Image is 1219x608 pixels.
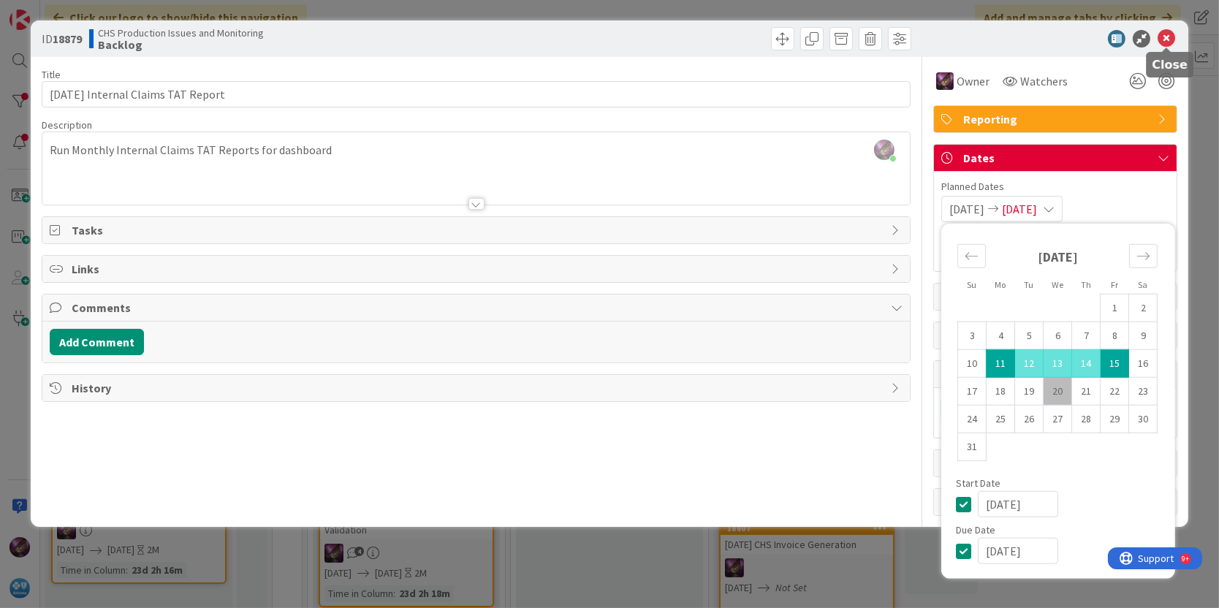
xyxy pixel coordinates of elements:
[967,279,976,290] small: Su
[42,118,92,132] span: Description
[957,244,986,268] div: Move backward to switch to the previous month.
[958,322,987,349] td: Choose Sunday, 08/03/2025 12:00 PM as your check-in date. It’s available.
[958,405,987,433] td: Choose Sunday, 08/24/2025 12:00 PM as your check-in date. It’s available.
[1044,322,1072,349] td: Choose Wednesday, 08/06/2025 12:00 PM as your check-in date. It’s available.
[978,538,1058,564] input: MM/DD/YYYY
[72,299,884,316] span: Comments
[1038,248,1078,265] strong: [DATE]
[98,27,264,39] span: CHS Production Issues and Monitoring
[1111,279,1118,290] small: Fr
[958,433,987,460] td: Choose Sunday, 08/31/2025 12:00 PM as your check-in date. It’s available.
[987,405,1015,433] td: Choose Monday, 08/25/2025 12:00 PM as your check-in date. It’s available.
[1129,244,1158,268] div: Move forward to switch to the next month.
[72,221,884,239] span: Tasks
[958,377,987,405] td: Choose Sunday, 08/17/2025 12:00 PM as your check-in date. It’s available.
[72,260,884,278] span: Links
[50,329,144,355] button: Add Comment
[1152,58,1188,72] h5: Close
[956,525,995,535] span: Due Date
[1044,349,1072,377] td: Selected. Wednesday, 08/13/2025 12:00 PM
[957,72,990,90] span: Owner
[1015,405,1044,433] td: Choose Tuesday, 08/26/2025 12:00 PM as your check-in date. It’s available.
[874,140,895,160] img: HRkAK1s3dbiArZFp2GbIMFkOXCojdUUb.jpg
[956,478,1000,488] span: Start Date
[949,200,984,218] span: [DATE]
[1052,279,1063,290] small: We
[42,68,61,81] label: Title
[98,39,264,50] b: Backlog
[1129,322,1158,349] td: Choose Saturday, 08/09/2025 12:00 PM as your check-in date. It’s available.
[1015,377,1044,405] td: Choose Tuesday, 08/19/2025 12:00 PM as your check-in date. It’s available.
[1101,322,1129,349] td: Choose Friday, 08/08/2025 12:00 PM as your check-in date. It’s available.
[963,110,1150,128] span: Reporting
[72,379,884,397] span: History
[1101,377,1129,405] td: Choose Friday, 08/22/2025 12:00 PM as your check-in date. It’s available.
[42,81,911,107] input: type card name here...
[941,179,1169,194] span: Planned Dates
[1044,377,1072,405] td: Choose Wednesday, 08/20/2025 12:00 PM as your check-in date. It’s available.
[936,72,954,90] img: ML
[1020,72,1068,90] span: Watchers
[50,142,903,159] p: Run Monthly Internal Claims TAT Reports for dashboard
[31,2,67,20] span: Support
[1138,279,1147,290] small: Sa
[1101,405,1129,433] td: Choose Friday, 08/29/2025 12:00 PM as your check-in date. It’s available.
[1015,349,1044,377] td: Selected. Tuesday, 08/12/2025 12:00 PM
[74,6,81,18] div: 9+
[1024,279,1033,290] small: Tu
[995,279,1006,290] small: Mo
[1129,349,1158,377] td: Choose Saturday, 08/16/2025 12:00 PM as your check-in date. It’s available.
[1129,405,1158,433] td: Choose Saturday, 08/30/2025 12:00 PM as your check-in date. It’s available.
[978,491,1058,517] input: MM/DD/YYYY
[958,349,987,377] td: Choose Sunday, 08/10/2025 12:00 PM as your check-in date. It’s available.
[987,377,1015,405] td: Choose Monday, 08/18/2025 12:00 PM as your check-in date. It’s available.
[53,31,82,46] b: 18879
[1072,322,1101,349] td: Choose Thursday, 08/07/2025 12:00 PM as your check-in date. It’s available.
[1101,294,1129,322] td: Choose Friday, 08/01/2025 12:00 PM as your check-in date. It’s available.
[963,149,1150,167] span: Dates
[1044,405,1072,433] td: Choose Wednesday, 08/27/2025 12:00 PM as your check-in date. It’s available.
[1072,349,1101,377] td: Selected. Thursday, 08/14/2025 12:00 PM
[1081,279,1091,290] small: Th
[1129,377,1158,405] td: Choose Saturday, 08/23/2025 12:00 PM as your check-in date. It’s available.
[941,231,1174,478] div: Calendar
[1072,405,1101,433] td: Choose Thursday, 08/28/2025 12:00 PM as your check-in date. It’s available.
[1015,322,1044,349] td: Choose Tuesday, 08/05/2025 12:00 PM as your check-in date. It’s available.
[1129,294,1158,322] td: Choose Saturday, 08/02/2025 12:00 PM as your check-in date. It’s available.
[1101,349,1129,377] td: Selected as end date. Friday, 08/15/2025 12:00 PM
[987,322,1015,349] td: Choose Monday, 08/04/2025 12:00 PM as your check-in date. It’s available.
[987,349,1015,377] td: Selected as start date. Monday, 08/11/2025 12:00 PM
[42,30,82,47] span: ID
[1002,200,1037,218] span: [DATE]
[1072,377,1101,405] td: Choose Thursday, 08/21/2025 12:00 PM as your check-in date. It’s available.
